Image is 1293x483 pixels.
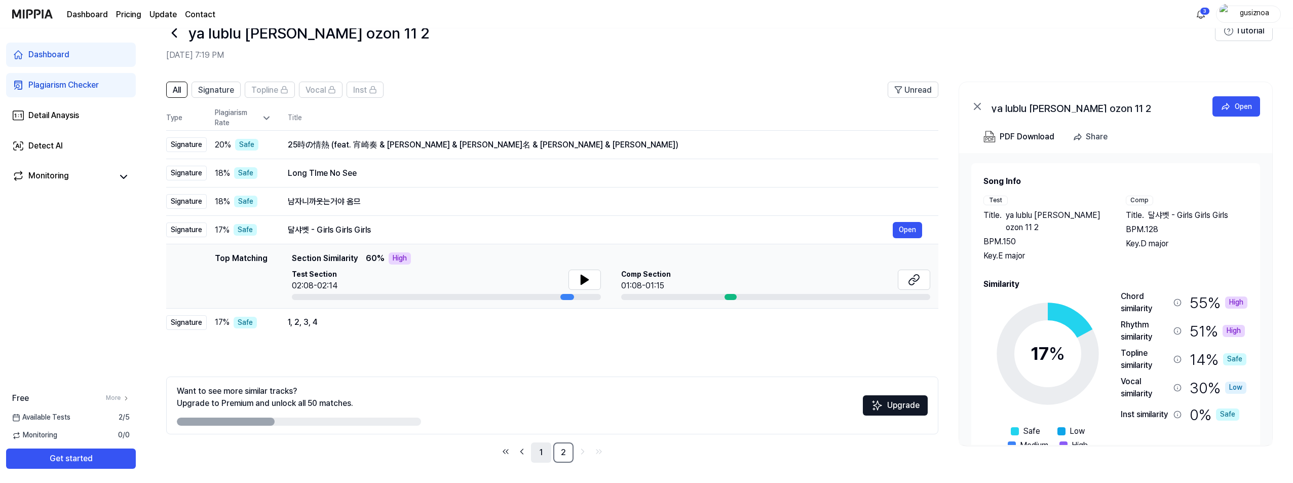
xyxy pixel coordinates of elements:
[1000,130,1054,143] div: PDF Download
[1212,96,1260,117] button: Open
[177,385,353,410] div: Want to see more similar tracks? Upgrade to Premium and unlock all 50 matches.
[893,222,922,238] button: Open
[1190,404,1239,425] div: 0 %
[1020,439,1048,452] span: Medium
[28,109,79,122] div: Detail Anaysis
[234,167,257,179] div: Safe
[234,317,257,329] div: Safe
[28,49,69,61] div: Dashboard
[118,430,130,440] span: 0 / 0
[389,252,411,265] div: High
[621,280,671,292] div: 01:08-01:15
[12,413,70,423] span: Available Tests
[904,84,932,96] span: Unread
[983,236,1106,248] div: BPM. 150
[863,395,928,416] button: Upgrade
[166,49,1215,61] h2: [DATE] 7:19 PM
[166,194,207,209] div: Signature
[67,9,108,21] a: Dashboard
[1121,319,1169,343] div: Rhythm similarity
[166,137,207,153] div: Signature
[992,100,1194,113] div: ya lublu [PERSON_NAME] ozon 11 2
[234,196,257,208] div: Safe
[166,315,207,330] div: Signature
[1195,8,1207,20] img: 알림
[12,170,113,184] a: Monitoring
[288,316,922,328] div: 1, 2, 3, 4
[1006,209,1106,234] span: ya lublu [PERSON_NAME] ozon 11 2
[6,134,136,158] a: Detect AI
[215,139,231,151] span: 20 %
[1023,425,1040,437] span: Safe
[592,444,606,459] a: Go to last page
[288,167,922,179] div: Long TIme No See
[166,82,187,98] button: All
[1235,8,1274,19] div: gusiznoa
[531,442,551,463] a: 1
[166,222,207,238] div: Signature
[245,82,295,98] button: Topline
[12,430,57,440] span: Monitoring
[1126,196,1153,205] div: Comp
[1072,439,1088,452] span: High
[6,449,136,469] button: Get started
[959,153,1272,445] a: Song InfoTestTitle.ya lublu [PERSON_NAME] ozon 11 2BPM.150Key.E majorCompTitle.달샤벳 - Girls Girls ...
[863,404,928,414] a: SparklesUpgrade
[215,108,272,128] div: Plagiarism Rate
[1225,382,1246,394] div: Low
[28,140,63,152] div: Detect AI
[185,9,215,21] a: Contact
[1121,376,1169,400] div: Vocal similarity
[366,252,385,265] span: 60 %
[119,413,130,423] span: 2 / 5
[188,22,429,44] h1: ya lublu moya demka ozon 11 2
[515,444,529,459] a: Go to previous page
[288,196,922,208] div: 남자니까웃는거야 옴므
[215,224,230,236] span: 17 %
[553,442,574,463] a: 2
[1190,319,1245,343] div: 51 %
[983,278,1248,290] h2: Similarity
[353,84,367,96] span: Inst
[292,280,337,292] div: 02:08-02:14
[1223,325,1245,337] div: High
[106,394,130,402] a: More
[1190,376,1246,400] div: 30 %
[1216,6,1281,23] button: profilegusiznoa
[215,196,230,208] span: 18 %
[1069,127,1116,147] button: Share
[1235,101,1252,112] div: Open
[983,209,1002,234] span: Title .
[116,9,141,21] a: Pricing
[1070,425,1085,437] span: Low
[198,84,234,96] span: Signature
[1126,238,1248,250] div: Key. D major
[888,82,938,98] button: Unread
[871,399,883,412] img: Sparkles
[306,84,326,96] span: Vocal
[1086,130,1108,143] div: Share
[6,103,136,128] a: Detail Anaysis
[1031,340,1065,367] div: 17
[1220,4,1232,24] img: profile
[166,442,938,463] nav: pagination
[251,84,278,96] span: Topline
[12,392,29,404] span: Free
[292,252,358,265] span: Section Similarity
[1215,21,1273,41] button: Tutorial
[1216,408,1239,421] div: Safe
[1148,209,1228,221] span: 달샤벳 - Girls Girls Girls
[1126,224,1248,236] div: BPM. 128
[1193,6,1209,22] button: 알림3
[234,224,257,236] div: Safe
[983,196,1008,205] div: Test
[1121,290,1169,315] div: Chord similarity
[215,316,230,328] span: 17 %
[499,444,513,459] a: Go to first page
[28,170,69,184] div: Monitoring
[288,139,922,151] div: 25時の情熱 (feat. 宵崎奏 & [PERSON_NAME] & [PERSON_NAME]名 & [PERSON_NAME] & [PERSON_NAME])
[6,73,136,97] a: Plagiarism Checker
[235,139,258,151] div: Safe
[983,250,1106,262] div: Key. E major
